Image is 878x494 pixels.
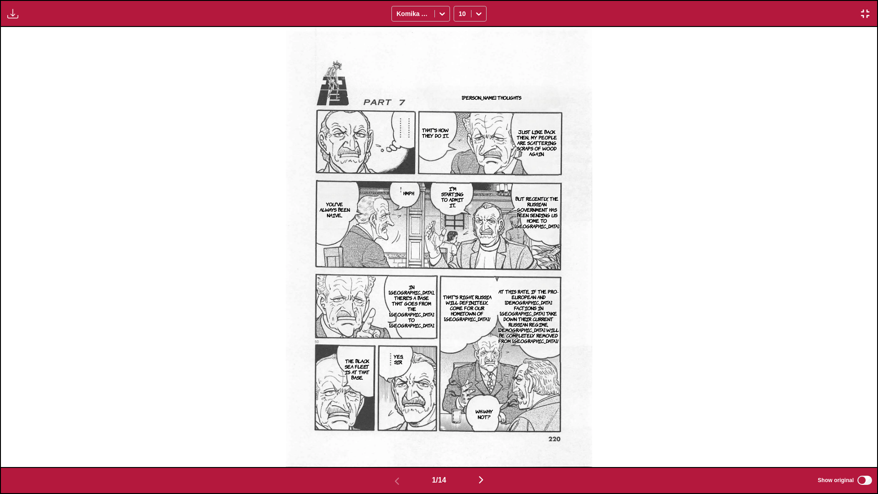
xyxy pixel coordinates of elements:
p: Hmph. [402,188,416,198]
p: In [GEOGRAPHIC_DATA]... there's a base that goes from the [GEOGRAPHIC_DATA] to [GEOGRAPHIC_DATA]. [387,282,437,330]
span: Show original [818,477,854,483]
span: 1 / 14 [432,476,446,484]
p: [PERSON_NAME] thoughts [460,93,523,102]
p: Just like back then... my people are scattering scraps of wood again. [515,127,559,158]
p: Wh-Why not? [473,407,496,421]
img: Manga Panel [286,27,592,467]
img: Next page [476,474,487,485]
p: That's right, Russia will definitely... come for our hometown of [GEOGRAPHIC_DATA]! [440,292,495,323]
p: At this rate, if the pro-European and [DEMOGRAPHIC_DATA] factions in [GEOGRAPHIC_DATA] take down ... [496,287,561,345]
p: I'm starting to admit it... [436,184,470,209]
p: Yes, sir. [392,352,405,366]
p: The Black Sea Fleet is at that base. [340,356,374,382]
img: Previous page [391,476,402,487]
input: Show original [857,476,872,485]
p: You've always been naive... [318,199,352,220]
img: Download translated images [7,8,18,19]
p: That's how they do it... [418,125,453,140]
p: But recently, the russian government has been sending us home to [GEOGRAPHIC_DATA] [513,194,561,231]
